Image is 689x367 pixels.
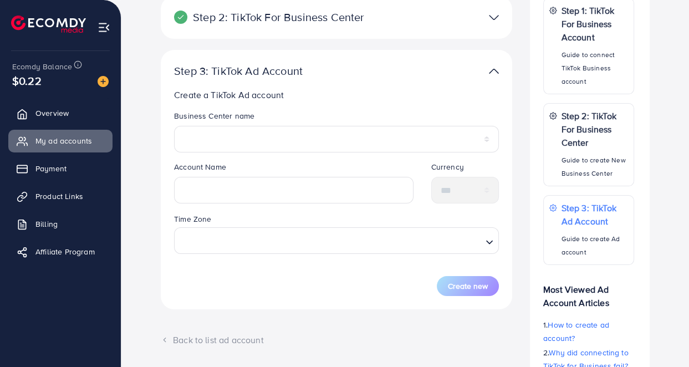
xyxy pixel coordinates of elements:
[174,64,385,78] p: Step 3: TikTok Ad Account
[8,130,113,152] a: My ad accounts
[8,102,113,124] a: Overview
[562,48,628,88] p: Guide to connect TikTok Business account
[431,161,499,177] legend: Currency
[98,76,109,87] img: image
[174,213,211,225] label: Time Zone
[8,157,113,180] a: Payment
[12,73,42,89] span: $0.22
[35,218,58,230] span: Billing
[562,154,628,180] p: Guide to create New Business Center
[562,109,628,149] p: Step 2: TikTok For Business Center
[8,185,113,207] a: Product Links
[174,88,499,101] p: Create a TikTok Ad account
[35,135,92,146] span: My ad accounts
[562,4,628,44] p: Step 1: TikTok For Business Account
[174,11,385,24] p: Step 2: TikTok For Business Center
[489,9,499,26] img: TikTok partner
[448,281,488,292] span: Create new
[543,318,634,345] p: 1.
[35,246,95,257] span: Affiliate Program
[543,274,634,309] p: Most Viewed Ad Account Articles
[437,276,499,296] button: Create new
[12,61,72,72] span: Ecomdy Balance
[35,108,69,119] span: Overview
[174,161,414,177] legend: Account Name
[562,232,628,259] p: Guide to create Ad account
[161,334,512,346] div: Back to list ad account
[35,191,83,202] span: Product Links
[489,63,499,79] img: TikTok partner
[8,241,113,263] a: Affiliate Program
[179,230,481,251] input: Search for option
[8,213,113,235] a: Billing
[98,21,110,34] img: menu
[174,110,499,126] legend: Business Center name
[174,227,499,254] div: Search for option
[642,317,681,359] iframe: Chat
[543,319,609,344] span: How to create ad account?
[11,16,86,33] img: logo
[35,163,67,174] span: Payment
[562,201,628,228] p: Step 3: TikTok Ad Account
